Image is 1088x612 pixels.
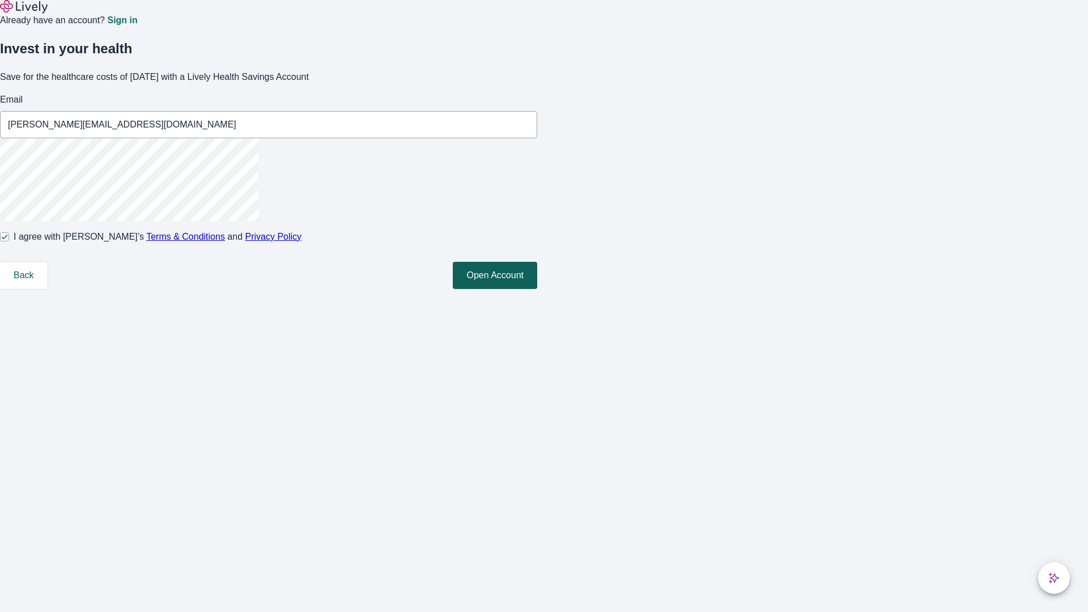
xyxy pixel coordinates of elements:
[453,262,537,289] button: Open Account
[245,232,302,241] a: Privacy Policy
[146,232,225,241] a: Terms & Conditions
[1038,562,1070,594] button: chat
[1048,572,1060,584] svg: Lively AI Assistant
[107,16,137,25] a: Sign in
[14,230,301,244] span: I agree with [PERSON_NAME]’s and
